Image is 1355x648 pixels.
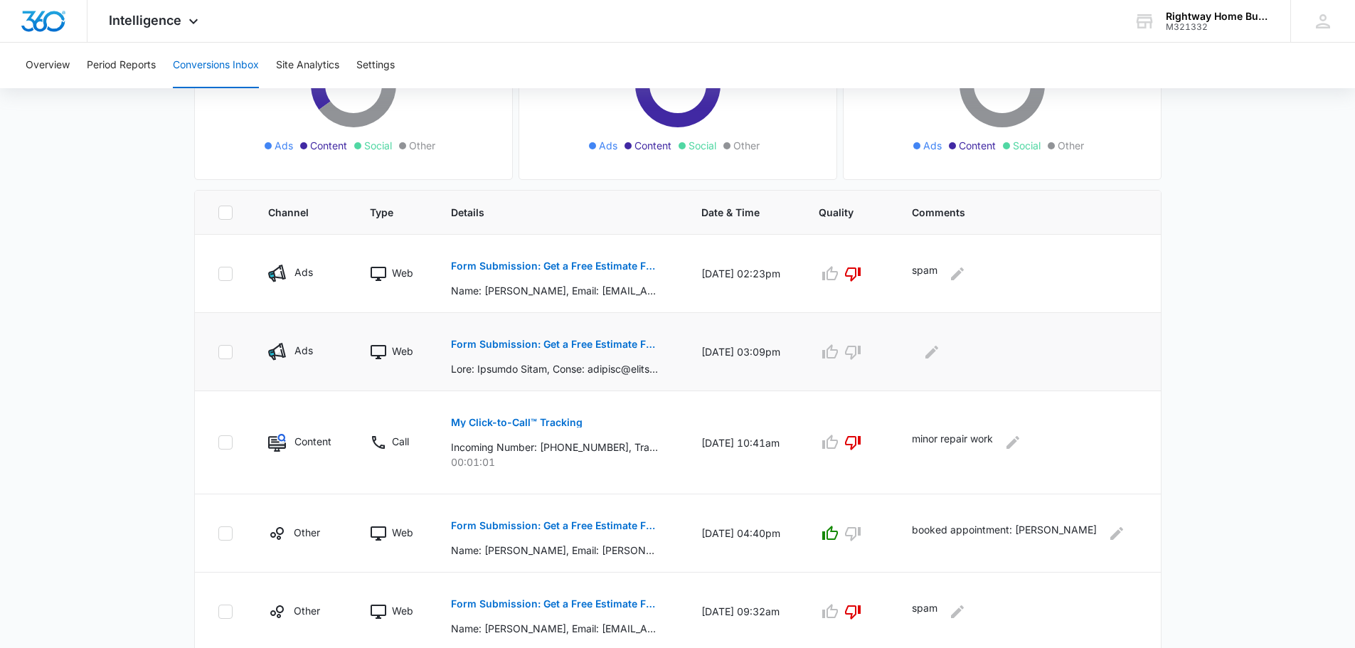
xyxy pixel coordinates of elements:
span: Content [634,138,671,153]
span: Details [451,205,647,220]
p: Form Submission: Get a Free Estimate Form - NEW [DATE] [451,339,658,349]
span: Social [1013,138,1041,153]
p: Other [294,525,320,540]
button: Edit Comments [1105,522,1128,545]
p: Form Submission: Get a Free Estimate Form - NEW [DATE] [451,521,658,531]
p: Web [392,603,413,618]
p: Web [392,525,413,540]
button: Edit Comments [920,341,943,363]
button: Form Submission: Get a Free Estimate Form - NEW [DATE] [451,587,658,621]
p: Call [392,434,409,449]
p: Name: [PERSON_NAME], Email: [EMAIL_ADDRESS][DOMAIN_NAME], Phone: [PHONE_NUMBER], Zip Code: 38063,... [451,283,658,298]
span: Intelligence [109,13,181,28]
span: Other [733,138,760,153]
p: Name: [PERSON_NAME], Email: [EMAIL_ADDRESS][DOMAIN_NAME], Phone: [PHONE_NUMBER], Zip Code: 20020,... [451,621,658,636]
p: 00:01:01 [451,455,667,469]
button: Form Submission: Get a Free Estimate Form - NEW [DATE] [451,327,658,361]
div: account name [1166,11,1270,22]
button: Site Analytics [276,43,339,88]
p: Lore: Ipsumdo Sitam, Conse: adipisc@elitsedd.ei, Tempo: 6044476046, Inc Utla: 95395, Etdo Magnaal... [451,361,658,376]
button: Conversions Inbox [173,43,259,88]
span: Social [364,138,392,153]
button: Edit Comments [946,600,969,623]
p: Web [392,265,413,280]
p: spam [912,600,937,623]
td: [DATE] 02:23pm [684,235,802,313]
span: Ads [923,138,942,153]
button: Overview [26,43,70,88]
span: Type [370,205,396,220]
span: Social [689,138,716,153]
span: Ads [275,138,293,153]
button: Period Reports [87,43,156,88]
p: Form Submission: Get a Free Estimate Form - NEW [DATE] [451,599,658,609]
p: minor repair work [912,431,993,454]
p: Form Submission: Get a Free Estimate Form - NEW [DATE] [451,261,658,271]
span: Ads [599,138,617,153]
button: Settings [356,43,395,88]
p: My Click-to-Call™ Tracking [451,418,583,427]
span: Quality [819,205,857,220]
button: My Click-to-Call™ Tracking [451,405,583,440]
p: booked appointment: [PERSON_NAME] [912,522,1097,545]
span: Other [409,138,435,153]
td: [DATE] 10:41am [684,391,802,494]
p: Ads [294,343,313,358]
span: Comments [912,205,1117,220]
p: Name: [PERSON_NAME], Email: [PERSON_NAME][EMAIL_ADDRESS][DOMAIN_NAME], Phone: [PHONE_NUMBER], Zip... [451,543,658,558]
p: Other [294,603,320,618]
p: Incoming Number: [PHONE_NUMBER], Tracking Number: [PHONE_NUMBER], Ring To: [PHONE_NUMBER], Caller... [451,440,658,455]
button: Edit Comments [1001,431,1024,454]
td: [DATE] 03:09pm [684,313,802,391]
div: account id [1166,22,1270,32]
button: Form Submission: Get a Free Estimate Form - NEW [DATE] [451,249,658,283]
p: Web [392,344,413,358]
p: Content [294,434,331,449]
button: Form Submission: Get a Free Estimate Form - NEW [DATE] [451,509,658,543]
button: Edit Comments [946,262,969,285]
span: Other [1058,138,1084,153]
span: Content [959,138,996,153]
span: Date & Time [701,205,764,220]
p: spam [912,262,937,285]
span: Channel [268,205,314,220]
td: [DATE] 04:40pm [684,494,802,573]
p: Ads [294,265,313,280]
span: Content [310,138,347,153]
